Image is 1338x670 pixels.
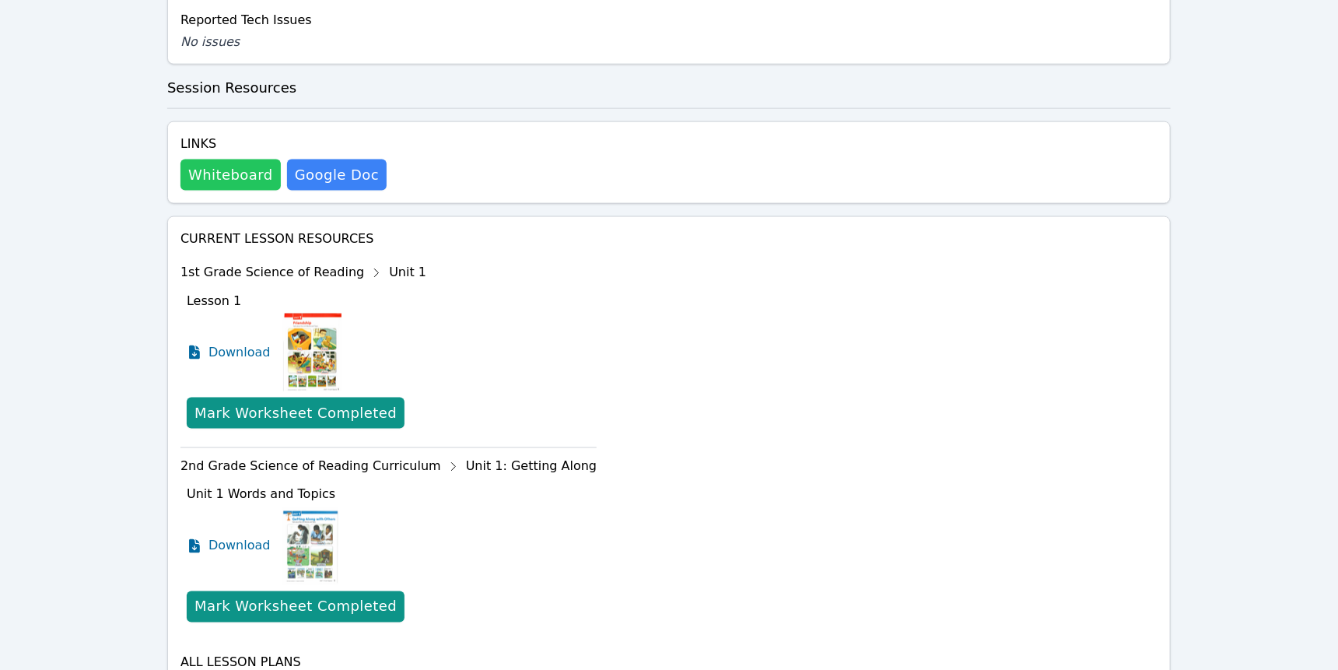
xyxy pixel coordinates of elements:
h4: Current Lesson Resources [180,230,1158,248]
button: Whiteboard [180,160,281,191]
span: Lesson 1 [187,293,241,308]
span: No issues [180,34,240,49]
div: Reported Tech Issues [180,11,1158,30]
span: Download [208,537,271,556]
h3: Session Resources [167,77,1171,99]
button: Mark Worksheet Completed [187,398,405,429]
span: Download [208,343,271,362]
div: Mark Worksheet Completed [194,596,397,618]
button: Mark Worksheet Completed [187,591,405,623]
a: Download [187,314,271,391]
div: 2nd Grade Science of Reading Curriculum Unit 1: Getting Along [180,454,597,479]
h4: Links [180,135,387,153]
div: Mark Worksheet Completed [194,402,397,424]
span: Unit 1 Words and Topics [187,487,335,502]
img: Lesson 1 [283,314,342,391]
a: Google Doc [287,160,387,191]
div: 1st Grade Science of Reading Unit 1 [180,261,597,286]
a: Download [187,507,271,585]
img: Unit 1 Words and Topics [283,507,338,585]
